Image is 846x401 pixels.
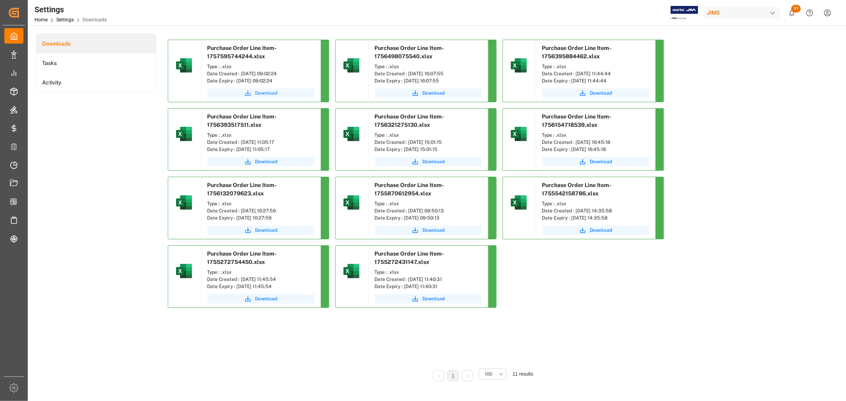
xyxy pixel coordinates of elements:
button: Download [375,88,482,98]
li: Next Page [462,370,473,381]
div: Type : .xlsx [207,269,315,276]
div: Date Expiry : [DATE] 11:05:17 [207,146,315,153]
button: show 31 new notifications [783,4,801,22]
li: 1 [447,370,458,381]
a: Tasks [36,53,156,73]
div: Date Expiry : [DATE] 09:02:24 [207,77,315,84]
div: Date Expiry : [DATE] 16:07:55 [375,77,482,84]
span: Download [255,227,278,234]
span: Purchase Order Line Item-1756154718539.xlsx [542,113,612,128]
span: Purchase Order Line Item-1756395884462.xlsx [542,45,612,59]
span: Purchase Order Line Item-1755272754450.xlsx [207,250,277,265]
span: Purchase Order Line Item-1755542158786.xlsx [542,182,612,197]
button: JIMS [704,5,783,20]
span: Purchase Order Line Item-1756498075540.xlsx [375,45,445,59]
div: Type : .xlsx [207,63,315,70]
div: Type : .xlsx [207,200,315,207]
div: Date Created : [DATE] 11:45:54 [207,276,315,283]
div: Date Created : [DATE] 16:45:18 [542,139,649,146]
button: Download [375,157,482,166]
a: Home [35,17,48,23]
div: Date Expiry : [DATE] 11:45:54 [207,283,315,290]
button: Download [542,225,649,235]
button: Download [542,88,649,98]
span: Download [255,90,278,97]
div: Type : .xlsx [375,269,482,276]
img: microsoft-excel-2019--v1.png [342,262,361,281]
button: open menu [479,369,506,380]
div: Type : .xlsx [375,200,482,207]
img: microsoft-excel-2019--v1.png [509,193,528,212]
span: Purchase Order Line Item-1756393517511.xlsx [207,113,277,128]
span: Purchase Order Line Item-1755870612954.xlsx [375,182,445,197]
div: Date Expiry : [DATE] 10:27:59 [207,214,315,222]
button: Download [207,88,315,98]
span: Download [255,295,278,302]
div: Type : .xlsx [375,63,482,70]
div: Date Created : [DATE] 15:01:15 [375,139,482,146]
span: 100 [485,370,492,378]
div: Settings [35,4,107,15]
span: Purchase Order Line Item-1756132079623.xlsx [207,182,277,197]
div: Date Created : [DATE] 11:05:17 [207,139,315,146]
span: Purchase Order Line Item-1755272431147.xlsx [375,250,445,265]
span: Download [423,295,445,302]
img: microsoft-excel-2019--v1.png [342,124,361,143]
a: Activity [36,73,156,92]
button: Download [207,225,315,235]
div: Date Expiry : [DATE] 09:50:13 [375,214,482,222]
img: microsoft-excel-2019--v1.png [175,56,194,75]
button: Help Center [801,4,819,22]
span: Purchase Order Line Item-1757595744244.xlsx [207,45,277,59]
span: Download [590,158,612,165]
div: Date Created : [DATE] 14:35:58 [542,207,649,214]
span: Purchase Order Line Item-1756321275130.xlsx [375,113,445,128]
div: Type : .xlsx [542,63,649,70]
button: Download [542,157,649,166]
div: Type : .xlsx [207,132,315,139]
div: Date Expiry : [DATE] 11:44:44 [542,77,649,84]
span: 11 results [512,371,533,377]
span: Download [423,227,445,234]
div: Type : .xlsx [542,132,649,139]
span: Download [255,158,278,165]
button: Download [375,225,482,235]
img: microsoft-excel-2019--v1.png [175,193,194,212]
span: Download [590,90,612,97]
img: microsoft-excel-2019--v1.png [342,193,361,212]
span: 31 [791,5,801,13]
button: Download [375,294,482,304]
button: Download [207,157,315,166]
img: Exertis%20JAM%20-%20Email%20Logo.jpg_1722504956.jpg [671,6,698,20]
span: Download [590,227,612,234]
div: Date Expiry : [DATE] 15:01:15 [375,146,482,153]
div: Date Created : [DATE] 09:50:13 [375,207,482,214]
li: Previous Page [433,370,444,381]
a: Settings [56,17,74,23]
div: Date Created : [DATE] 16:07:55 [375,70,482,77]
img: microsoft-excel-2019--v1.png [175,262,194,281]
span: Download [423,90,445,97]
a: Downloads [36,34,156,53]
img: microsoft-excel-2019--v1.png [342,56,361,75]
div: Type : .xlsx [542,200,649,207]
button: Download [207,294,315,304]
div: Date Created : [DATE] 09:02:24 [207,70,315,77]
div: Date Expiry : [DATE] 11:40:31 [375,283,482,290]
a: 1 [452,373,455,379]
div: Date Expiry : [DATE] 14:35:58 [542,214,649,222]
div: Date Created : [DATE] 11:44:44 [542,70,649,77]
img: microsoft-excel-2019--v1.png [509,124,528,143]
